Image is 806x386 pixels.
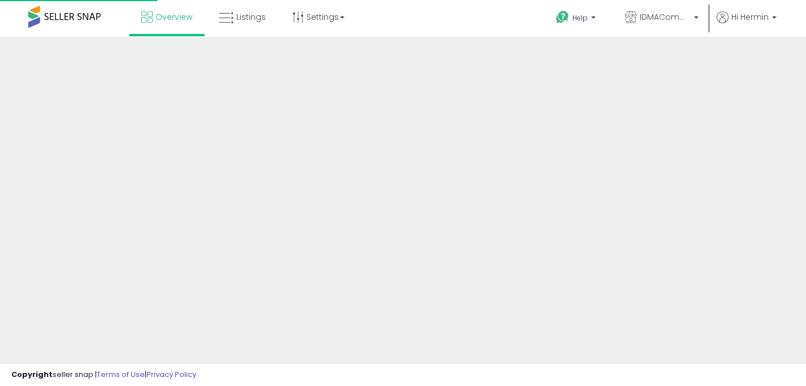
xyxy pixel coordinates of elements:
[640,11,691,23] span: IDMACommerce LLC
[547,2,607,37] a: Help
[555,10,570,24] i: Get Help
[97,369,145,380] a: Terms of Use
[11,369,53,380] strong: Copyright
[11,370,196,380] div: seller snap | |
[236,11,266,23] span: Listings
[572,13,588,23] span: Help
[146,369,196,380] a: Privacy Policy
[717,11,777,37] a: Hi Hermin
[731,11,769,23] span: Hi Hermin
[156,11,192,23] span: Overview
